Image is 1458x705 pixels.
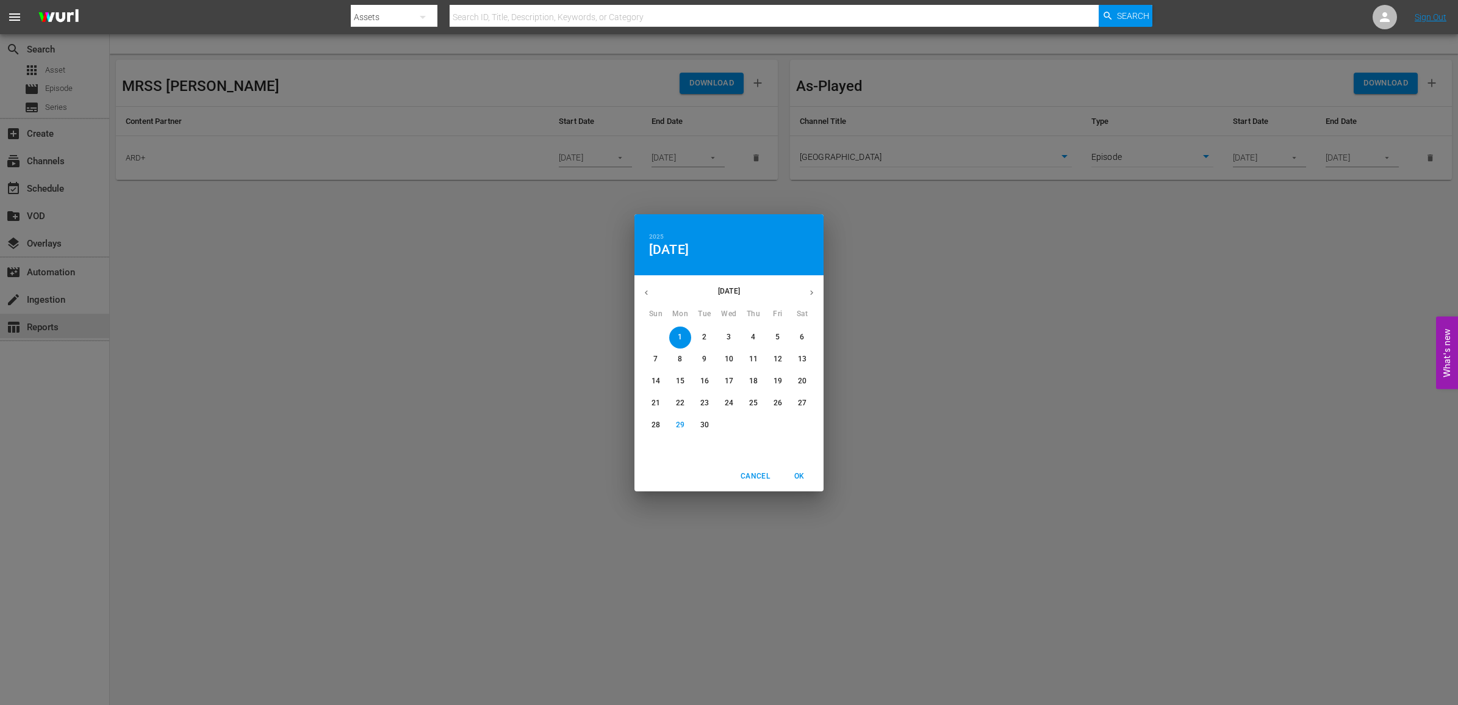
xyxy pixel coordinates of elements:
button: OK [780,466,819,486]
button: 17 [718,371,740,392]
span: Search [1117,5,1149,27]
p: 9 [702,354,706,364]
button: 4 [742,327,764,349]
p: 8 [678,354,682,364]
button: 20 [791,371,813,392]
button: 22 [669,392,691,414]
p: 17 [725,376,733,386]
button: 13 [791,349,813,371]
span: Sat [791,308,813,320]
button: 29 [669,414,691,436]
button: 6 [791,327,813,349]
button: 21 [645,392,667,414]
button: 14 [645,371,667,392]
p: 30 [700,420,709,430]
span: Tue [694,308,716,320]
button: 24 [718,392,740,414]
button: 10 [718,349,740,371]
button: 7 [645,349,667,371]
p: 15 [676,376,684,386]
button: Cancel [736,466,775,486]
button: 11 [742,349,764,371]
p: 11 [749,354,758,364]
button: 18 [742,371,764,392]
span: menu [7,10,22,24]
p: 23 [700,398,709,408]
button: 1 [669,327,691,349]
button: 27 [791,392,813,414]
p: 25 [749,398,758,408]
button: 15 [669,371,691,392]
button: Open Feedback Widget [1436,316,1458,389]
button: [DATE] [649,242,689,258]
p: 5 [775,332,780,342]
button: 28 [645,414,667,436]
span: Mon [669,308,691,320]
span: Sun [645,308,667,320]
button: 26 [767,392,789,414]
p: 1 [678,332,682,342]
p: 7 [653,354,658,364]
p: 3 [727,332,731,342]
p: 4 [751,332,755,342]
button: 16 [694,371,716,392]
p: 22 [676,398,684,408]
p: 18 [749,376,758,386]
button: 2025 [649,231,664,242]
p: 14 [652,376,660,386]
button: 23 [694,392,716,414]
span: Wed [718,308,740,320]
p: 19 [774,376,782,386]
p: 26 [774,398,782,408]
p: 16 [700,376,709,386]
button: 2 [694,327,716,349]
img: ans4CAIJ8jUAAAAAAAAAAAAAAAAAAAAAAAAgQb4GAAAAAAAAAAAAAAAAAAAAAAAAJMjXAAAAAAAAAAAAAAAAAAAAAAAAgAT5G... [29,3,88,32]
a: Sign Out [1415,12,1446,22]
span: Cancel [741,470,770,483]
button: 25 [742,392,764,414]
p: 24 [725,398,733,408]
p: 13 [798,354,806,364]
p: 12 [774,354,782,364]
button: 3 [718,327,740,349]
button: 8 [669,349,691,371]
p: 29 [676,420,684,430]
p: 2 [702,332,706,342]
span: Fri [767,308,789,320]
p: 6 [800,332,804,342]
p: [DATE] [658,286,800,297]
button: 30 [694,414,716,436]
p: 27 [798,398,806,408]
button: 19 [767,371,789,392]
p: 10 [725,354,733,364]
p: 28 [652,420,660,430]
span: Thu [742,308,764,320]
p: 20 [798,376,806,386]
button: 9 [694,349,716,371]
button: 12 [767,349,789,371]
button: 5 [767,327,789,349]
span: OK [785,470,814,483]
p: 21 [652,398,660,408]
